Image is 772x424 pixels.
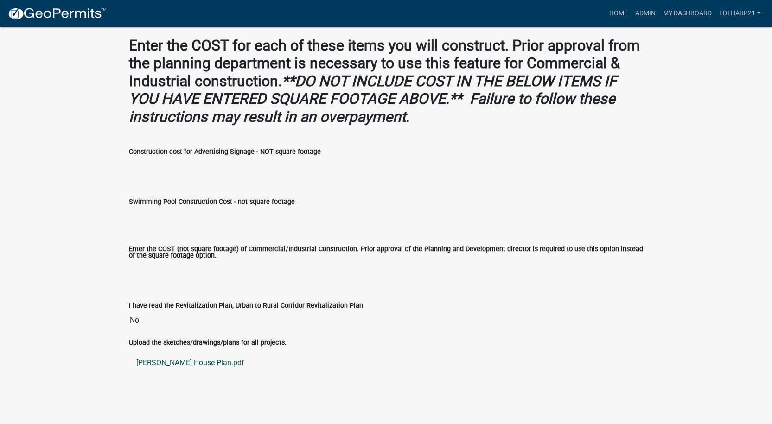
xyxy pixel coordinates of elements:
[606,5,632,22] a: Home
[659,5,715,22] a: My Dashboard
[129,303,363,309] label: I have read the Revitalization Plan, Urban to Rural Corridor Revitalization Plan
[129,246,644,259] label: Enter the COST (not square footage) of Commercial/Industrial Construction. Prior approval of the ...
[129,72,617,126] strong: **DO NOT INCLUDE COST IN THE BELOW ITEMS IF YOU HAVE ENTERED SQUARE FOOTAGE ABOVE.** Failure to f...
[129,352,644,374] a: [PERSON_NAME] House Plan.pdf
[715,5,765,22] a: EdTharp21
[129,37,640,90] strong: Enter the COST for each of these items you will construct. Prior approval from the planning depar...
[129,199,295,205] label: Swimming Pool Construction Cost - not square footage
[632,5,659,22] a: Admin
[129,149,321,155] label: Construction cost for Advertising Signage - NOT square footage
[129,340,287,346] label: Upload the sketches/drawings/plans for all projects.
